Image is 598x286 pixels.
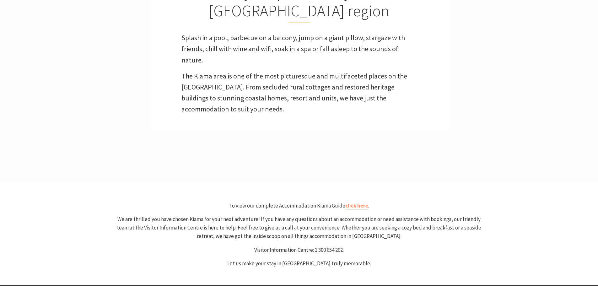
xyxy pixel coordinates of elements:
p: We are thrilled you have chosen Kiama for your next adventure! If you have any questions about an... [113,215,485,241]
p: The Kiama area is one of the most picturesque and multifaceted places on the [GEOGRAPHIC_DATA]. F... [181,71,417,115]
p: To view our complete Accommodation Kiama Guide . [113,202,485,210]
p: Visitor Information Centre: 1 300 654 262. [113,246,485,254]
p: Splash in a pool, barbecue on a balcony, jump on a giant pillow, stargaze with friends, chill wit... [181,32,417,66]
p: Let us make your stay in [GEOGRAPHIC_DATA] truly memorable. [113,259,485,268]
a: click here [345,202,368,209]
